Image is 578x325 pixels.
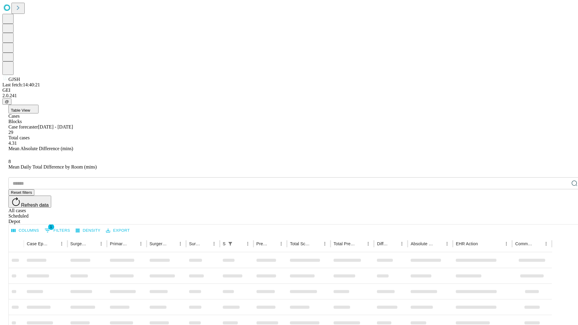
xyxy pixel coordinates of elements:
button: Sort [49,240,57,248]
span: Total cases [8,135,30,140]
button: Menu [57,240,66,248]
button: Select columns [10,226,41,235]
div: Total Scheduled Duration [290,241,312,246]
button: Sort [312,240,321,248]
div: Comments [515,241,533,246]
button: Menu [176,240,185,248]
button: Sort [128,240,137,248]
div: Predicted In Room Duration [256,241,268,246]
span: Mean Absolute Difference (mins) [8,146,73,151]
span: 8 [8,159,11,164]
button: Table View [8,105,39,113]
span: Last fetch: 14:40:21 [2,82,40,87]
button: Sort [269,240,277,248]
button: @ [2,98,11,105]
button: Menu [244,240,252,248]
button: Show filters [226,240,235,248]
span: GJSH [8,77,20,82]
button: Sort [533,240,542,248]
div: Scheduled In Room Duration [223,241,225,246]
button: Sort [434,240,443,248]
button: Menu [398,240,406,248]
span: Reset filters [11,190,32,195]
button: Menu [137,240,145,248]
span: Mean Daily Total Difference by Room (mins) [8,164,97,169]
span: 4.31 [8,141,17,146]
span: Case forecaster [8,124,38,129]
span: Refresh data [21,203,49,208]
button: Sort [89,240,97,248]
button: Sort [478,240,487,248]
button: Sort [389,240,398,248]
div: GEI [2,88,576,93]
div: Difference [377,241,389,246]
div: 2.0.241 [2,93,576,98]
span: [DATE] - [DATE] [38,124,73,129]
button: Sort [201,240,210,248]
button: Menu [97,240,105,248]
span: @ [5,99,9,104]
button: Show filters [43,226,72,235]
button: Menu [210,240,218,248]
div: Total Predicted Duration [334,241,355,246]
button: Menu [364,240,372,248]
button: Density [74,226,102,235]
div: Primary Service [110,241,127,246]
div: EHR Action [456,241,478,246]
button: Menu [277,240,285,248]
span: 29 [8,130,13,135]
div: Surgeon Name [70,241,88,246]
button: Sort [235,240,244,248]
button: Menu [321,240,329,248]
button: Menu [502,240,511,248]
div: Surgery Name [150,241,167,246]
button: Reset filters [8,189,34,196]
div: Surgery Date [189,241,201,246]
span: Table View [11,108,30,113]
div: 1 active filter [226,240,235,248]
button: Sort [168,240,176,248]
div: Absolute Difference [411,241,434,246]
button: Refresh data [8,196,51,208]
button: Export [104,226,131,235]
button: Menu [443,240,451,248]
button: Sort [356,240,364,248]
button: Menu [542,240,550,248]
div: Case Epic Id [27,241,48,246]
span: 1 [48,224,54,230]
